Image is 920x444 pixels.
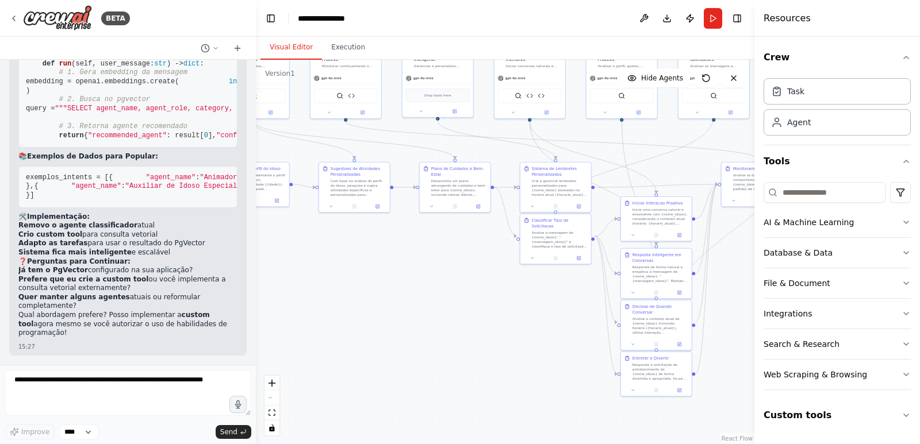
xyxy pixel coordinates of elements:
div: Iniciar conversas naturais e estimulantes com {nome_idoso}, proporcionando companhia virtual atra... [506,64,562,68]
nav: breadcrumb [298,13,368,24]
li: para usar o resultado do PgVector [18,239,237,248]
strong: Quer manter alguns agentes [18,293,130,301]
span: ( [71,60,75,68]
div: Crie e gerencie lembretes personalizados para {nome_idoso} baseados no horário atual ({horario_at... [532,179,588,197]
span: # 3. Retorna agente recomendado [59,122,187,130]
button: Open in side panel [254,109,287,116]
div: Sistema de Lembretes PersonalizadosCrie e gerencie lembretes personalizados para {nome_idoso} bas... [520,162,592,213]
button: No output available [644,341,668,348]
div: Sugestoes de Atividades Personalizadas [331,166,386,177]
strong: Crio custom tool [18,230,82,238]
strong: custom tool [18,311,210,328]
h2: ❓ [18,257,237,267]
li: ou você implementa a consulta vetorial externamente? [18,275,237,293]
button: Open in side panel [367,203,387,210]
g: Edge from 5b57ac1b-a942-41aa-9cce-82421ad3ac13 to fcf859f8-0ae8-4a77-aed9-ab3a35e4cf8c [494,184,516,239]
div: Responda de forma natural e empática à mensagem de {nome_idoso}: "{mensagem_idoso}". Mantenha o c... [632,265,688,283]
div: Companheiro Virtual Interativo [506,51,562,63]
li: para consulta vetorial [18,230,237,240]
button: Click to speak your automation idea [229,396,247,413]
button: No output available [644,231,668,238]
span: input [229,78,250,86]
g: Edge from 278acebe-f274-47a5-9c45-7ad584091146 to 5b57ac1b-a942-41aa-9cce-82421ad3ac13 [393,184,416,190]
div: Crew [764,74,911,145]
button: Send [216,425,251,439]
button: Open in side panel [714,109,747,116]
div: Entreter e DivertirResponda à solicitação de entretenimento de {nome_idoso} de forma divertida e ... [620,352,692,397]
g: Edge from 5b57ac1b-a942-41aa-9cce-82421ad3ac13 to 4335cfb8-048c-4ccd-9bc2-9688ee6423cb [494,184,516,190]
button: Open in side panel [468,203,488,210]
div: Plano de Cuidados e Bem-EstarDesenvolva um plano abrangente de cuidados e bem-estar para {nome_id... [419,162,491,213]
strong: Adapto as tarefas [18,239,88,247]
button: No output available [644,387,668,393]
strong: Perguntas para Continuar: [27,257,131,265]
button: Hide left sidebar [263,10,279,26]
a: React Flow attribution [722,435,753,442]
div: Plano de Cuidados e Bem-Estar [431,166,487,177]
span: query = [26,105,55,113]
button: Tools [764,145,911,177]
g: Edge from 0910ab4b-e8a9-4cda-94c0-e6a3eb688a6c to 278acebe-f274-47a5-9c45-7ad584091146 [251,122,357,159]
div: Classificador de Solicitacoes [690,51,746,63]
div: Search & Research [764,338,839,350]
div: Analise detalhadamente o perfil de {nome_idoso}, considerando idade ({idade}), condições de saúde... [230,173,286,191]
button: No output available [745,197,769,204]
span: def [43,60,55,68]
div: Analise os dados comportamentais recentes de {nome_idoso} incluindo padrões de sono, alimentação,... [733,173,789,191]
g: Edge from fa150bac-4721-40f5-8843-2b57380cb95b to af45f4a6-c928-40a1-8777-903ad6dcc38c [653,116,808,349]
div: Gerenciar e personalizar lembretes para {nome_idoso}, incluindo medicamentos, consultas médicas, ... [414,64,470,68]
g: Edge from 48722f2a-3d83-433d-9950-52777bc18135 to b53aea99-d0c1-46c4-9d9a-c879935c8a05 [527,122,659,245]
span: ) -> [167,60,183,68]
g: Edge from 25d9e0aa-ac9d-4899-94d6-adfa2e24a056 to fcf859f8-0ae8-4a77-aed9-ab3a35e4cf8c [553,116,716,211]
li: atuais ou reformular completamente? [18,293,237,311]
g: Edge from 0ebf8f22-fb5e-4a2b-afc4-44d5b387905d to 578875a1-3fe8-43c1-bb4d-15c9b42055a6 [695,182,718,222]
button: No output available [443,203,467,210]
img: Buscar Conversas Similares [538,92,545,99]
span: } [26,191,30,199]
button: Visual Editor [260,36,322,60]
button: Web Scraping & Browsing [764,360,911,389]
button: Database & Data [764,238,911,268]
div: Analise de Perfil do Idoso [230,166,281,172]
div: Classificador de SolicitacoesAnalisar as mensagens e solicitações de {nome_idoso} para classifica... [678,47,750,119]
button: Open in side panel [669,231,689,238]
span: return [59,132,84,140]
span: "agent_name" [146,173,195,182]
div: Database & Data [764,247,833,258]
div: Inicie uma conversa natural e envolvente com {nome_idoso}, considerando o contexto atual (horário... [632,207,688,226]
span: ] [30,191,34,199]
button: toggle interactivity [264,420,279,435]
span: ], [208,132,216,140]
div: Monitoramento Continuo [733,166,783,172]
div: File & Document [764,277,830,289]
span: embedding = openai.embeddings.create( [26,78,179,86]
span: exemplos_intents = [ [26,173,109,182]
strong: Implementação: [27,213,90,221]
div: Classificar Tipo de SolicitacaoAnalise a mensagem de {nome_idoso}: "{mensagem_idoso}" e classifiq... [520,214,592,265]
span: { [109,173,113,182]
div: Monitorar continuamente o bem-estar de {nome_idoso}, detectando padrões de comportamento, necessi... [322,64,378,68]
strong: Exemplos de Dados para Popular: [27,152,158,160]
span: Send [220,427,237,437]
span: dict [183,60,200,68]
span: Drop tools here [424,92,451,98]
img: Analisar Padroes Comportamentais [348,92,355,99]
button: Search & Research [764,329,911,359]
span: { [84,132,88,140]
button: Open in side panel [267,197,286,204]
div: Analise de Perfil do IdosoAnalise detalhadamente o perfil de {nome_idoso}, considerando idade ({i... [218,162,290,207]
span: "Animador e Entertainedor" [200,173,307,182]
button: Open in side panel [438,108,471,115]
div: Decisor de Interacao ProativaAnalisar o perfil, gostos, horários preferenciais e padrões comporta... [586,47,658,119]
span: "Auxiliar de Idoso Especializado" [125,182,262,190]
img: Logo [23,5,92,31]
img: BraveSearchTool [710,92,717,99]
span: gpt-4o-mini [597,76,618,80]
strong: Prefere que eu crie a custom tool [18,275,148,283]
button: Open in side panel [669,341,689,348]
div: Desenvolva um plano abrangente de cuidados e bem-estar para {nome_idoso}, incluindo rotinas diári... [431,179,487,197]
button: Crew [764,41,911,74]
div: 15:27 [18,342,237,351]
button: Open in side panel [569,254,588,261]
img: Salvar Embedding Conversa [526,92,533,99]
